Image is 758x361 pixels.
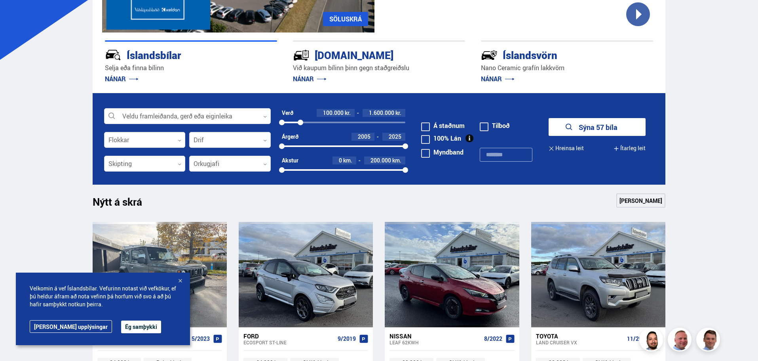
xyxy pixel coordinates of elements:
img: -Svtn6bYgwAsiwNX.svg [481,47,498,63]
label: 100% Lán [421,135,461,141]
button: Ítarleg leit [614,139,646,157]
div: Íslandsvörn [481,48,625,61]
a: NÁNAR [293,74,327,83]
span: 11/2019 [627,336,648,342]
img: JRvxyua_JYH6wB4c.svg [105,47,122,63]
span: 100.000 [323,109,344,117]
span: 5/2023 [192,336,210,342]
div: Jimny [97,340,188,345]
img: tr5P-W3DuiFaO7aO.svg [293,47,310,63]
label: Myndband [421,149,464,155]
button: Hreinsa leit [549,139,584,157]
button: Opna LiveChat spjallviðmót [6,3,30,27]
button: Sýna 57 bíla [549,118,646,136]
span: kr. [395,110,401,116]
div: Leaf 62KWH [389,340,481,345]
span: km. [343,157,352,164]
a: [PERSON_NAME] upplýsingar [30,320,112,333]
span: 2025 [389,133,401,140]
div: Toyota [536,332,624,340]
span: 2005 [358,133,370,140]
label: Tilboð [480,122,510,129]
p: Selja eða finna bílinn [105,63,277,73]
div: EcoSport ST-LINE [243,340,334,345]
div: [DOMAIN_NAME] [293,48,437,61]
span: 1.600.000 [369,109,394,117]
p: Við kaupum bílinn þinn gegn staðgreiðslu [293,63,465,73]
button: Ég samþykki [121,321,161,333]
a: SÖLUSKRÁ [323,12,368,26]
a: NÁNAR [105,74,139,83]
span: 8/2022 [484,336,502,342]
div: Verð [282,110,293,116]
div: Land Cruiser VX [536,340,624,345]
span: 9/2019 [338,336,356,342]
div: Akstur [282,157,298,164]
div: Ford [243,332,334,340]
img: FbJEzSuNWCJXmdc-.webp [697,329,721,353]
span: km. [392,157,401,164]
a: NÁNAR [481,74,515,83]
span: 200.000 [370,157,391,164]
a: [PERSON_NAME] [616,193,665,208]
h1: Nýtt á skrá [93,196,156,212]
p: Nano Ceramic grafín lakkvörn [481,63,653,73]
img: siFngHWaQ9KaOqBr.png [669,329,693,353]
img: nhp88E3Fdnt1Opn2.png [640,329,664,353]
div: Íslandsbílar [105,48,249,61]
span: 0 [339,157,342,164]
div: Árgerð [282,134,298,140]
label: Á staðnum [421,122,465,129]
div: Nissan [389,332,481,340]
span: kr. [345,110,351,116]
span: Velkomin á vef Íslandsbílar. Vefurinn notast við vefkökur, ef þú heldur áfram að nota vefinn þá h... [30,285,176,308]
